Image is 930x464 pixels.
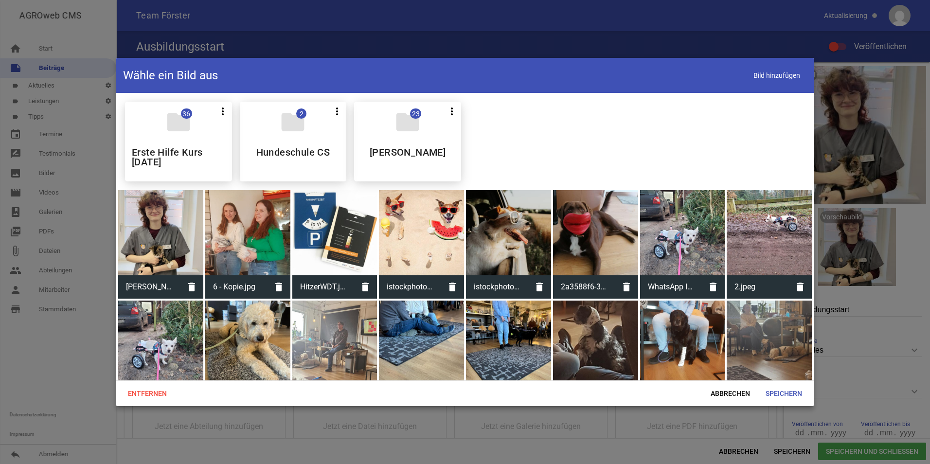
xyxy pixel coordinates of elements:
[640,274,702,300] span: WhatsApp Image 2025-02-07 at 10.42.58.jpeg
[379,274,441,300] span: istockphoto-546194626-612x612.jpg
[125,102,232,181] div: Erste Hilfe Kurs 11.11.23
[240,102,347,181] div: Hundeschule CS
[354,275,377,299] i: delete
[132,147,225,167] h5: Erste Hilfe Kurs [DATE]
[123,68,218,83] h4: Wähle ein Bild aus
[466,274,528,300] span: istockphoto-1326123557-612x612.jpg
[370,147,446,157] h5: [PERSON_NAME]
[267,275,290,299] i: delete
[410,108,421,119] span: 23
[394,108,421,136] i: folder
[553,274,615,300] span: 2a3588f6-325c-4ddd-9d73-e1f059dd124c.jpg
[120,385,175,402] span: Entfernen
[181,108,192,119] span: 36
[443,102,461,119] button: more_vert
[217,106,229,117] i: more_vert
[180,275,203,299] i: delete
[701,275,725,299] i: delete
[703,385,758,402] span: Abbrechen
[256,147,330,157] h5: Hundeschule CS
[354,102,461,181] div: Samson
[747,66,807,86] span: Bild hinzufügen
[118,274,180,300] span: Emma.jpg
[279,108,306,136] i: folder
[205,274,267,300] span: 6 - Kopie.jpg
[214,102,232,119] button: more_vert
[292,274,354,300] span: HitzerWDT.jpeg
[165,108,192,136] i: folder
[446,106,458,117] i: more_vert
[727,274,788,300] span: 2.jpeg
[331,106,343,117] i: more_vert
[441,275,464,299] i: delete
[615,275,638,299] i: delete
[528,275,551,299] i: delete
[788,275,812,299] i: delete
[758,385,810,402] span: Speichern
[296,108,306,119] span: 2
[328,102,346,119] button: more_vert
